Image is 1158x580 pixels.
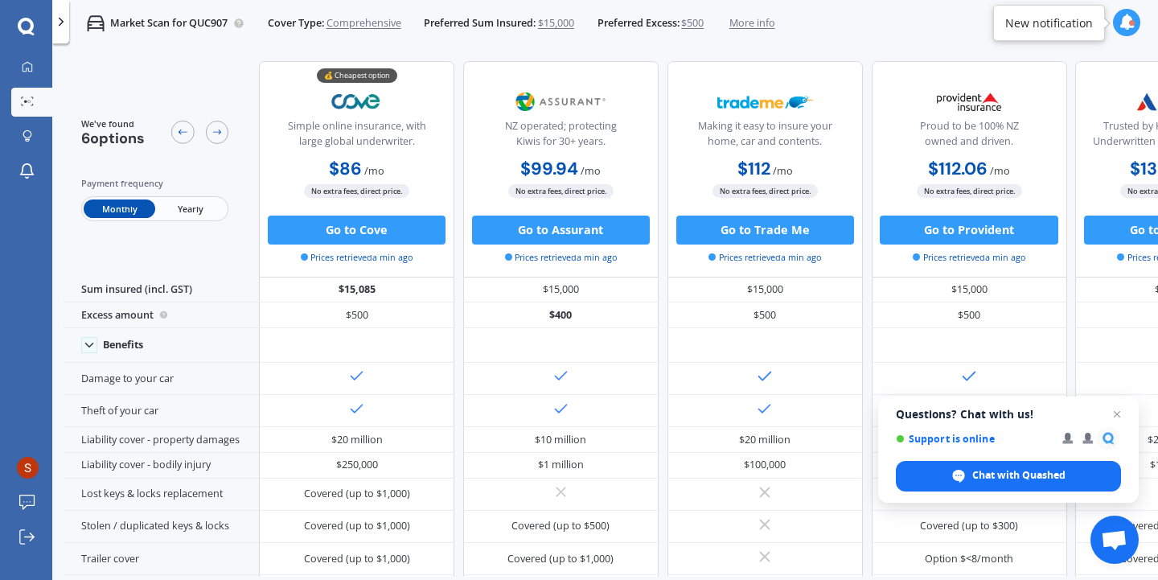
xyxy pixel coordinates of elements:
[717,84,813,120] img: Trademe.webp
[331,433,383,447] div: $20 million
[64,395,259,427] div: Theft of your car
[64,427,259,453] div: Liability cover - property damages
[64,511,259,543] div: Stolen / duplicated keys & locks
[507,552,614,566] div: Covered (up to $1,000)
[64,278,259,303] div: Sum insured (incl. GST)
[463,302,659,328] div: $400
[508,184,614,198] span: No extra fees, direct price.
[336,458,378,472] div: $250,000
[110,16,228,31] p: Market Scan for QUC907
[17,457,39,479] img: ACg8ocJVVg7OlqdODVQf0W4HsQ4IeRZPBUdOKQks4bTVGDyNEV2oCQ=s96-c
[538,16,574,31] span: $15,000
[81,176,229,191] div: Payment frequency
[64,363,259,395] div: Damage to your car
[472,216,650,245] button: Go to Assurant
[708,251,821,264] span: Prices retrieved a min ago
[872,302,1067,328] div: $500
[364,164,384,178] span: / mo
[317,68,397,83] div: 💰 Cheapest option
[304,184,409,198] span: No extra fees, direct price.
[773,164,793,178] span: / mo
[737,158,770,180] b: $112
[680,119,850,155] div: Making it easy to insure your home, car and contents.
[81,129,145,148] span: 6 options
[475,119,646,155] div: NZ operated; protecting Kiwis for 30+ years.
[581,164,601,178] span: / mo
[1107,405,1127,424] span: Close chat
[896,433,1051,445] span: Support is online
[424,16,536,31] span: Preferred Sum Insured:
[972,468,1066,483] span: Chat with Quashed
[913,251,1025,264] span: Prices retrieved a min ago
[513,84,609,120] img: Assurant.png
[729,16,775,31] span: More info
[925,552,1013,566] div: Option $<8/month
[739,433,790,447] div: $20 million
[155,200,226,218] span: Yearly
[64,543,259,575] div: Trailer cover
[103,339,143,352] div: Benefits
[64,453,259,479] div: Liability cover - bodily injury
[872,278,1067,303] div: $15,000
[64,479,259,511] div: Lost keys & locks replacement
[520,158,578,180] b: $99.94
[896,461,1121,492] div: Chat with Quashed
[922,84,1017,120] img: Provident.png
[304,519,410,533] div: Covered (up to $1,000)
[259,278,454,303] div: $15,085
[917,184,1022,198] span: No extra fees, direct price.
[463,278,659,303] div: $15,000
[928,158,988,180] b: $112.06
[744,458,786,472] div: $100,000
[301,251,413,264] span: Prices retrieved a min ago
[268,16,324,31] span: Cover Type:
[511,519,610,533] div: Covered (up to $500)
[81,117,145,130] span: We've found
[87,14,105,32] img: car.f15378c7a67c060ca3f3.svg
[990,164,1010,178] span: / mo
[304,487,410,501] div: Covered (up to $1,000)
[309,84,404,120] img: Cove.webp
[326,16,401,31] span: Comprehensive
[505,251,618,264] span: Prices retrieved a min ago
[64,302,259,328] div: Excess amount
[681,16,704,31] span: $500
[880,216,1057,245] button: Go to Provident
[884,119,1054,155] div: Proud to be 100% NZ owned and driven.
[535,433,586,447] div: $10 million
[268,216,446,245] button: Go to Cove
[920,519,1018,533] div: Covered (up to $300)
[676,216,854,245] button: Go to Trade Me
[1090,516,1139,564] div: Open chat
[712,184,818,198] span: No extra fees, direct price.
[667,278,863,303] div: $15,000
[329,158,362,180] b: $86
[896,408,1121,421] span: Questions? Chat with us!
[272,119,442,155] div: Simple online insurance, with large global underwriter.
[259,302,454,328] div: $500
[538,458,584,472] div: $1 million
[1005,15,1093,31] div: New notification
[667,302,863,328] div: $500
[597,16,680,31] span: Preferred Excess:
[304,552,410,566] div: Covered (up to $1,000)
[84,200,154,218] span: Monthly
